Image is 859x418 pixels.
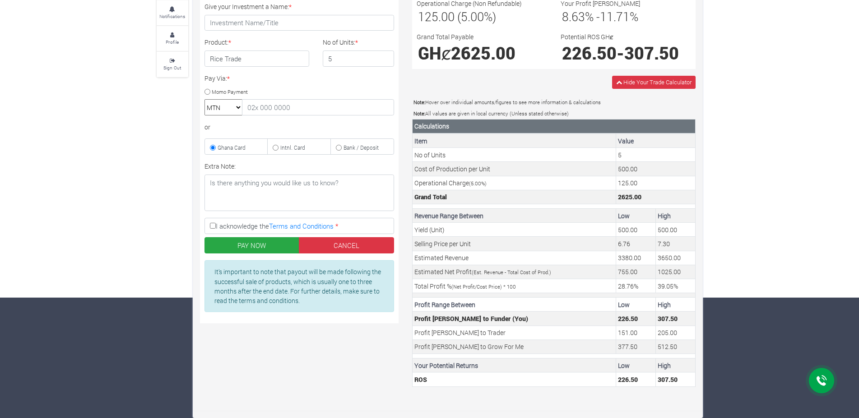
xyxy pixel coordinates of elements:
[344,144,379,151] small: Bank / Deposit
[655,237,695,251] td: Your estimated maximum Selling Price per Unit
[204,2,292,11] label: Give your Investment a Name:
[562,9,585,24] span: 8.63
[413,99,425,106] b: Note:
[469,180,487,187] small: ( %)
[616,265,655,279] td: Your estimated Profit to be made (Estimated Revenue - Total Cost of Production)
[412,223,616,237] td: Yield (Unit)
[471,180,481,187] span: 5.00
[655,326,695,340] td: Tradeer Profit Margin (Max Estimated Profit * Tradeer Profit Margin)
[412,340,616,354] td: Profit [PERSON_NAME] to Grow For Me
[412,251,616,265] td: Estimated Revenue
[658,361,671,370] b: High
[412,237,616,251] td: Selling Price per Unit
[616,312,655,326] td: Funder Profit Margin (Min Estimated Profit * Profit Margin)
[218,144,246,151] small: Ghana Card
[414,300,475,309] b: Profit Range Between
[562,42,617,64] span: 226.50
[412,119,695,133] th: Calculations
[273,145,279,151] input: Intnl. Card
[616,326,655,340] td: Tradeer Profit Margin (Min Estimated Profit * Tradeer Profit Margin)
[412,176,616,190] td: Operational Charge
[655,223,695,237] td: Your estimated maximum Yield
[204,51,310,67] h4: Rice Trade
[616,279,655,293] td: Your estimated minimum ROS (Net Profit/Cost Price)
[417,32,474,41] label: Grand Total Payable
[658,300,671,309] b: High
[414,361,478,370] b: Your Potential Returns
[163,64,181,71] small: Sign Out
[323,37,358,47] label: No of Units:
[157,26,188,51] a: Profile
[600,9,630,24] span: 11.71
[623,78,692,86] span: Hide Your Trade Calculator
[655,279,695,293] td: Your estimated maximum ROS (Net Profit/Cost Price)
[204,161,236,171] label: Extra Note:
[204,15,394,31] input: Investment Name/Title
[412,279,616,293] td: Total Profit %
[655,372,695,386] td: Your Potential Maximum Return on Funding
[616,251,655,265] td: Your estimated Revenue expected (Grand Total * Min. Est. Revenue Percentage)
[618,137,634,145] b: Value
[616,148,695,162] td: This is the number of Units
[655,251,695,265] td: Your estimated Revenue expected (Grand Total * Max. Est. Revenue Percentage)
[655,340,695,354] td: Grow For Me Profit Margin (Max Estimated Profit * Grow For Me Profit Margin)
[204,122,394,132] div: or
[618,211,630,220] b: Low
[562,9,690,24] h3: % - %
[210,145,216,151] input: Ghana Card
[242,99,394,115] input: 02x 000 0000
[204,218,394,234] label: I acknowledge the
[562,43,690,63] h1: -
[204,73,230,83] label: Pay Via:
[624,42,679,64] span: 307.50
[451,283,516,290] small: (Net Profit/Cost Price) * 100
[616,237,655,251] td: Your estimated minimum Selling Price per Unit
[159,13,185,19] small: Notifications
[413,110,425,117] b: Note:
[616,223,655,237] td: Your estimated minimum Yield
[204,37,231,47] label: Product:
[451,42,515,64] span: 2625.00
[299,237,394,253] a: CANCEL
[616,176,695,190] td: This is the operational charge by Grow For Me
[157,52,188,77] a: Sign Out
[210,223,216,229] input: I acknowledge theTerms and Conditions *
[618,361,630,370] b: Low
[472,269,551,276] small: (Est. Revenue - Total Cost of Prod.)
[414,211,483,220] b: Revenue Range Between
[616,162,695,176] td: This is the cost of a Unit
[418,9,496,24] span: 125.00 (5.00%)
[204,89,210,95] input: Momo Payment
[414,193,447,201] b: Grand Total
[658,211,671,220] b: High
[413,99,601,106] small: Hover over individual amounts/figures to see more information & calculations
[413,110,569,117] small: All values are given in local currency (Unless stated otherwise)
[412,148,616,162] td: No of Units
[336,145,342,151] input: Bank / Deposit
[157,0,188,25] a: Notifications
[414,137,427,145] b: Item
[412,326,616,340] td: Profit [PERSON_NAME] to Trader
[616,340,655,354] td: Grow For Me Profit Margin (Min Estimated Profit * Grow For Me Profit Margin)
[280,144,305,151] small: Intnl. Card
[166,39,179,45] small: Profile
[616,372,655,386] td: Your Potential Minimum Return on Funding
[412,162,616,176] td: Cost of Production per Unit
[204,237,300,253] button: PAY NOW
[212,88,248,95] small: Momo Payment
[412,312,616,326] td: Profit [PERSON_NAME] to Funder (You)
[412,265,616,279] td: Estimated Net Profit
[655,265,695,279] td: Your estimated Profit to be made (Estimated Revenue - Total Cost of Production)
[616,190,695,204] td: This is the Total Cost. (Unit Cost + (Operational Charge * Unit Cost)) * No of Units
[412,372,616,386] td: ROS
[214,267,383,305] p: It's important to note that payout will be made following the successful sale of products, which ...
[561,32,613,41] label: Potential ROS GHȼ
[418,43,546,63] h1: GHȼ
[655,312,695,326] td: Funder Profit Margin (Max Estimated Profit * Profit Margin)
[618,300,630,309] b: Low
[269,221,334,230] a: Terms and Conditions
